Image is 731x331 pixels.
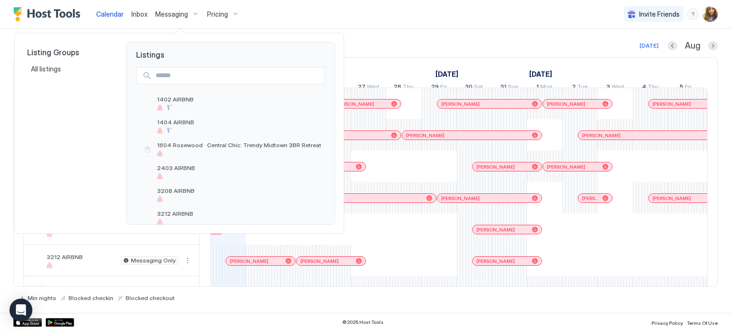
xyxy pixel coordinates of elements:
span: 3212 AIRBNB [157,210,321,217]
span: 3208 AIRBNB [157,187,321,194]
span: Listing Groups [27,48,111,57]
div: listing image [140,119,155,134]
div: listing image [140,164,155,180]
span: 1402 AIRBNB [157,96,321,103]
span: Listings [127,42,335,60]
div: listing image [140,187,155,202]
div: Open Intercom Messenger [10,299,32,321]
span: 1604 Rosewood · Central Chic: Trendy Midtown 3BR Retreat [157,141,321,149]
span: 2403 AIRBNB [157,164,321,171]
span: 1404 AIRBNB [157,119,321,126]
div: listing image [140,210,155,225]
div: listing image [140,96,155,111]
span: All listings [31,65,62,73]
input: Input Field [152,68,325,84]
